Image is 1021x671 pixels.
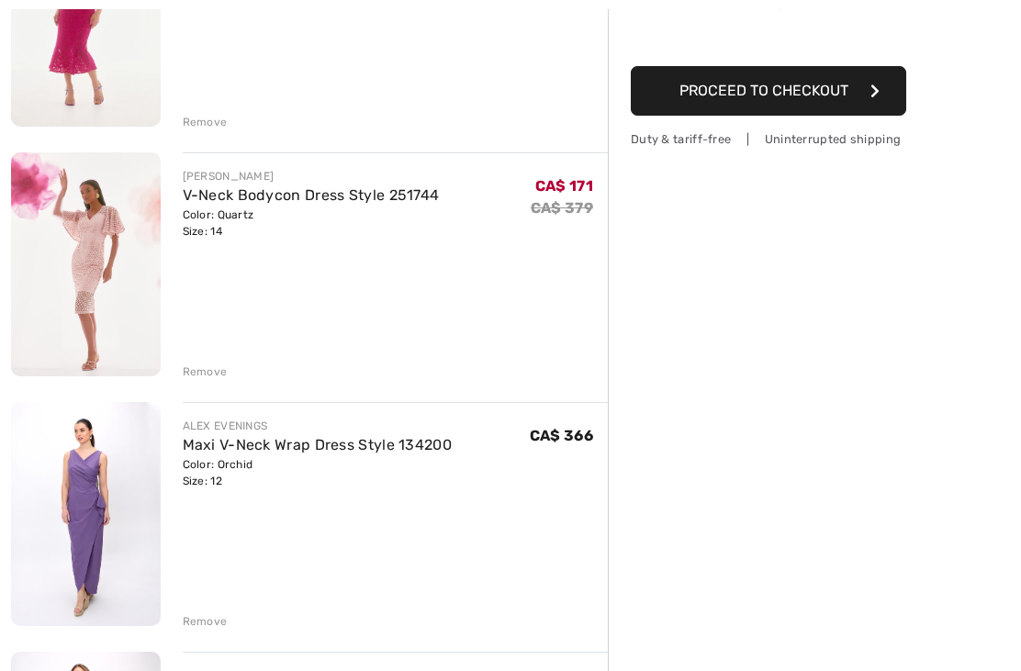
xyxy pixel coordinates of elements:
[631,66,906,116] button: Proceed to Checkout
[183,114,228,130] div: Remove
[183,186,440,204] a: V-Neck Bodycon Dress Style 251744
[183,613,228,630] div: Remove
[11,152,161,376] img: V-Neck Bodycon Dress Style 251744
[631,130,906,148] div: Duty & tariff-free | Uninterrupted shipping
[530,427,593,444] span: CA$ 366
[183,207,440,240] div: Color: Quartz Size: 14
[631,18,906,60] iframe: PayPal-paypal
[535,177,593,195] span: CA$ 171
[531,199,593,217] s: CA$ 379
[183,456,453,489] div: Color: Orchid Size: 12
[183,436,453,453] a: Maxi V-Neck Wrap Dress Style 134200
[183,363,228,380] div: Remove
[183,168,440,185] div: [PERSON_NAME]
[183,418,453,434] div: ALEX EVENINGS
[679,82,848,99] span: Proceed to Checkout
[11,402,161,626] img: Maxi V-Neck Wrap Dress Style 134200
